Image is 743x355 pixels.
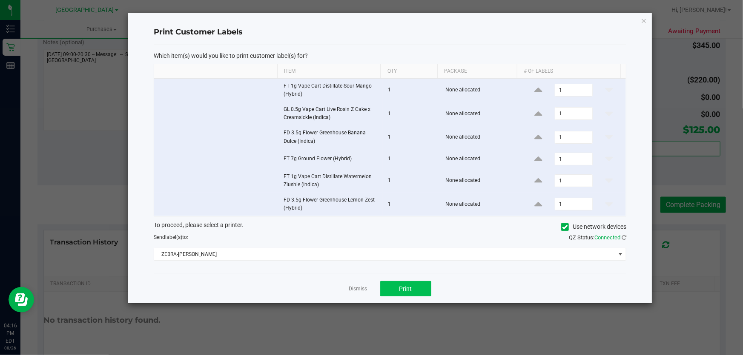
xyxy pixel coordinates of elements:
[383,193,440,216] td: 1
[380,64,437,79] th: Qty
[561,222,626,231] label: Use network devices
[399,285,412,292] span: Print
[154,234,188,240] span: Send to:
[440,193,521,216] td: None allocated
[9,287,34,312] iframe: Resource center
[383,102,440,125] td: 1
[165,234,182,240] span: label(s)
[437,64,517,79] th: Package
[278,169,383,193] td: FT 1g Vape Cart Distillate Watermelon Zlushie (Indica)
[278,79,383,102] td: FT 1g Vape Cart Distillate Sour Mango (Hybrid)
[147,221,633,233] div: To proceed, please select a printer.
[278,193,383,216] td: FD 3.5g Flower Greenhouse Lemon Zest (Hybrid)
[440,79,521,102] td: None allocated
[383,169,440,193] td: 1
[569,234,626,241] span: QZ Status:
[380,281,431,296] button: Print
[154,248,615,260] span: ZEBRA-[PERSON_NAME]
[440,149,521,169] td: None allocated
[154,27,626,38] h4: Print Customer Labels
[349,285,367,293] a: Dismiss
[383,79,440,102] td: 1
[383,125,440,149] td: 1
[154,52,626,60] p: Which item(s) would you like to print customer label(s) for?
[440,169,521,193] td: None allocated
[278,149,383,169] td: FT 7g Ground Flower (Hybrid)
[440,125,521,149] td: None allocated
[278,102,383,125] td: GL 0.5g Vape Cart Live Rosin Z Cake x Creamsickle (Indica)
[277,64,381,79] th: Item
[278,125,383,149] td: FD 3.5g Flower Greenhouse Banana Dulce (Indica)
[594,234,620,241] span: Connected
[517,64,620,79] th: # of labels
[383,149,440,169] td: 1
[440,102,521,125] td: None allocated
